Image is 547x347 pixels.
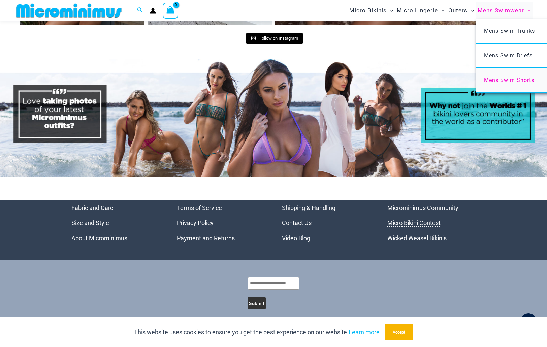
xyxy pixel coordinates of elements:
a: Contact Us [282,219,312,226]
img: MM SHOP LOGO FLAT [13,3,124,18]
nav: Menu [71,200,160,246]
a: Micro Bikini Contest [387,219,441,226]
a: Video Blog [282,234,310,242]
a: Fabric and Care [71,204,114,211]
span: Follow on Instagram [259,36,298,41]
a: About Microminimus [71,234,127,242]
nav: Site Navigation [347,1,534,20]
a: Mens SwimwearMenu ToggleMenu Toggle [476,2,533,19]
a: Micro LingerieMenu ToggleMenu Toggle [395,2,446,19]
span: Mens Swim Trunks [484,28,535,34]
a: Privacy Policy [177,219,214,226]
span: Outers [448,2,468,19]
p: This website uses cookies to ensure you get the best experience on our website. [134,327,380,337]
a: Micro BikinisMenu ToggleMenu Toggle [348,2,395,19]
aside: Footer Widget 1 [71,200,160,246]
a: Terms of Service [177,204,222,211]
a: OutersMenu ToggleMenu Toggle [447,2,476,19]
span: Menu Toggle [387,2,393,19]
a: Account icon link [150,8,156,14]
svg: Instagram [251,36,256,41]
a: View Shopping Cart, empty [163,3,178,18]
a: Learn more [349,328,380,336]
span: Menu Toggle [468,2,474,19]
aside: Footer Widget 2 [177,200,265,246]
span: Mens Swim Briefs [484,52,533,59]
a: Size and Style [71,219,109,226]
a: Payment and Returns [177,234,235,242]
span: Micro Lingerie [397,2,438,19]
nav: Menu [177,200,265,246]
span: Menu Toggle [524,2,531,19]
span: Mens Swim Shorts [484,77,534,83]
button: Submit [248,297,266,309]
nav: Menu [387,200,476,246]
aside: Footer Widget 4 [387,200,476,246]
aside: Footer Widget 3 [282,200,371,246]
a: Wicked Weasel Bikinis [387,234,447,242]
a: Shipping & Handling [282,204,335,211]
span: Micro Bikinis [349,2,387,19]
span: Menu Toggle [438,2,445,19]
span: Mens Swimwear [478,2,524,19]
button: Accept [385,324,413,340]
a: Search icon link [137,6,143,15]
a: Instagram Follow on Instagram [246,33,303,44]
nav: Menu [282,200,371,246]
a: Microminimus Community [387,204,458,211]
